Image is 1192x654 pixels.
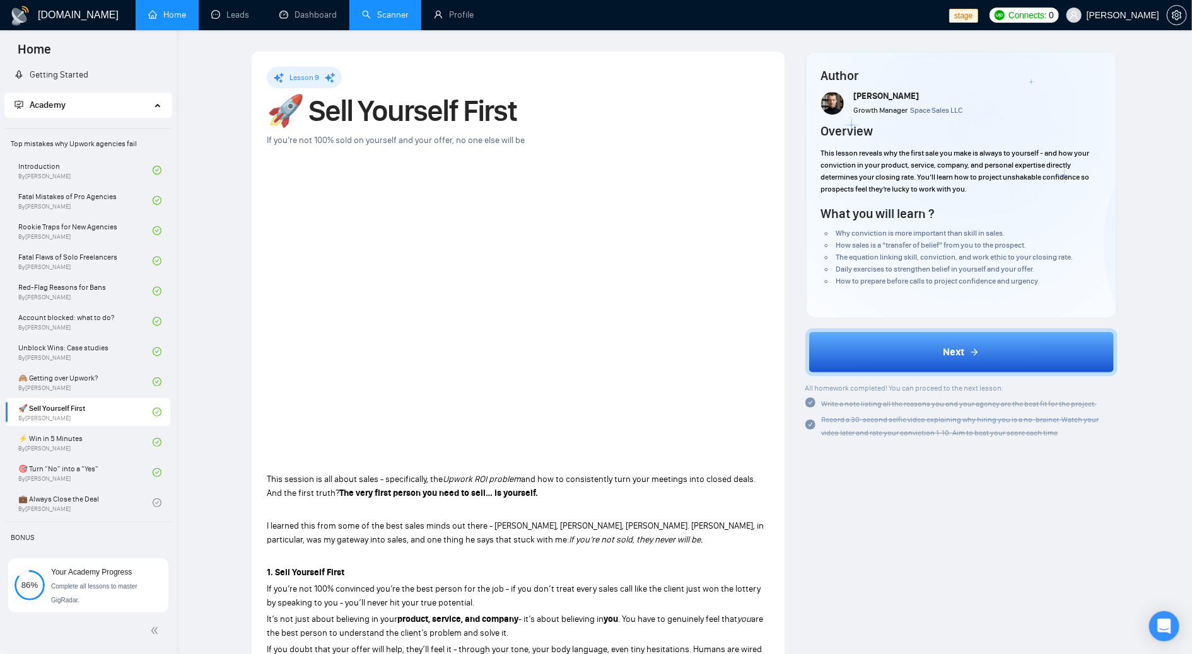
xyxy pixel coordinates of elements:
[153,256,161,265] span: check-circle
[1049,8,1054,22] span: 0
[211,9,254,20] a: messageLeads
[339,488,538,498] strong: The very first person you need to sell… is yourself.
[362,9,409,20] a: searchScanner
[289,73,319,82] span: Lesson 9
[805,398,815,408] span: check-circle
[267,474,443,485] span: This session is all about sales - specifically, the
[1070,11,1078,20] span: user
[18,338,153,365] a: Unblock Wins: Case studiesBy[PERSON_NAME]
[836,277,1040,285] span: How to prepare before calls to project confidence and urgency.
[153,438,161,447] span: check-circle
[737,614,751,624] em: you
[4,123,172,608] li: Academy Homepage
[267,583,761,608] span: If you’re not 100% convinced you’re the best person for the job - if you don’t treat every sales ...
[51,568,132,577] span: Your Academy Progress
[805,420,815,430] span: check-circle
[8,40,61,67] span: Home
[15,69,88,80] a: rocketGetting Started
[854,106,908,115] span: Growth Manager
[836,253,1073,261] span: The equation linking skill, conviction, and work ethic to your closing rate.
[569,534,703,545] em: If you’re not sold, they never will be.
[836,265,1035,273] span: Daily exercises to strengthen belief in yourself and your offer.
[153,498,161,507] span: check-circle
[518,614,604,624] span: - it’s about believing in
[4,62,172,88] li: Getting Started
[267,135,525,146] span: If you’re not 100% sold on yourself and your offer, no one else will be
[822,415,1099,437] span: Record a 30-second selfie video explaining why hiring you is a no-brainer. Watch your video later...
[279,9,337,20] a: dashboardDashboard
[821,92,844,115] img: vlad-t.jpg
[836,229,1005,238] span: Why conviction is more important than skill in sales.
[267,520,764,545] span: I learned this from some of the best sales minds out there - [PERSON_NAME], [PERSON_NAME], [PERSO...
[10,6,30,26] img: logo
[18,277,153,305] a: Red-Flag Reasons for BansBy[PERSON_NAME]
[821,122,874,140] h4: Overview
[18,186,153,214] a: Fatal Mistakes of Pro AgenciesBy[PERSON_NAME]
[267,567,344,578] strong: 1. Sell Yourself First
[153,166,161,175] span: check-circle
[267,97,769,125] h1: 🚀 Sell Yourself First
[18,217,153,244] a: Rookie Traps for New AgenciesBy[PERSON_NAME]
[153,347,161,356] span: check-circle
[15,581,45,589] span: 86%
[836,241,1027,250] span: How sales is a “transfer of belief” from you to the prospect.
[51,583,137,604] span: Complete all lessons to master GigRadar.
[911,106,963,115] span: Space Sales LLC
[15,100,66,110] span: Academy
[150,624,163,637] span: double-left
[943,345,964,360] span: Next
[18,368,153,396] a: 🙈 Getting over Upwork?By[PERSON_NAME]
[854,91,920,101] span: [PERSON_NAME]
[6,131,170,156] span: Top mistakes why Upwork agencies fail
[821,205,935,222] h4: What you will learn ?
[18,307,153,335] a: Account blocked: what to do?By[PERSON_NAME]
[18,428,153,456] a: ⚡ Win in 5 MinutesBy[PERSON_NAME]
[153,317,161,326] span: check-circle
[18,459,153,486] a: 🎯 Turn “No” into a “Yes”By[PERSON_NAME]
[153,196,161,205] span: check-circle
[1149,611,1179,641] div: Open Intercom Messenger
[821,67,1102,84] h4: Author
[15,100,23,109] span: fund-projection-screen
[153,468,161,477] span: check-circle
[153,287,161,295] span: check-circle
[267,614,397,624] span: It’s not just about believing in your
[995,10,1005,20] img: upwork-logo.png
[434,9,474,20] a: userProfile
[618,614,737,624] span: . You have to genuinely feel that
[18,247,153,275] a: Fatal Flaws of Solo FreelancersBy[PERSON_NAME]
[1008,8,1046,22] span: Connects:
[805,328,1118,376] button: Next
[604,614,618,624] strong: you
[443,474,521,485] em: Upwork ROI problem
[397,614,518,624] strong: product, service, and company
[949,9,978,23] span: stage
[18,489,153,517] a: 💼 Always Close the DealBy[PERSON_NAME]
[153,377,161,386] span: check-circle
[6,525,170,550] span: BONUS
[1167,10,1187,20] a: setting
[153,226,161,235] span: check-circle
[30,100,66,110] span: Academy
[153,408,161,416] span: check-circle
[805,384,1004,393] span: All homework completed! You can proceed to the next lesson:
[821,149,1090,193] span: This lesson reveals why the first sale you make is always to yourself - and how your conviction i...
[822,399,1097,408] span: Write a note listing all the reasons you and your agency are the best fit for the project.
[148,9,186,20] a: homeHome
[1167,5,1187,25] button: setting
[18,398,153,426] a: 🚀 Sell Yourself FirstBy[PERSON_NAME]
[18,156,153,184] a: IntroductionBy[PERSON_NAME]
[1167,10,1186,20] span: setting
